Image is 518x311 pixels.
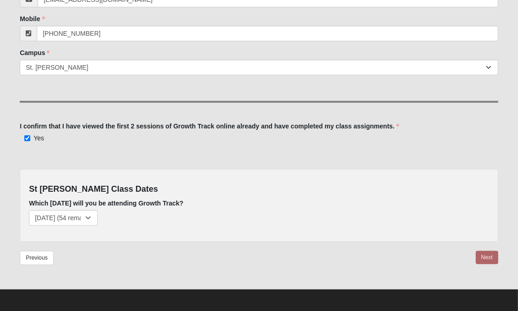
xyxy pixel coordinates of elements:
[20,251,54,265] a: Previous
[29,184,489,194] h4: St [PERSON_NAME] Class Dates
[29,199,184,208] label: Which [DATE] will you be attending Growth Track?
[33,134,44,142] span: Yes
[20,122,399,131] label: I confirm that I have viewed the first 2 sessions of Growth Track online already and have complet...
[24,135,30,141] input: Yes
[20,14,45,23] label: Mobile
[20,48,50,57] label: Campus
